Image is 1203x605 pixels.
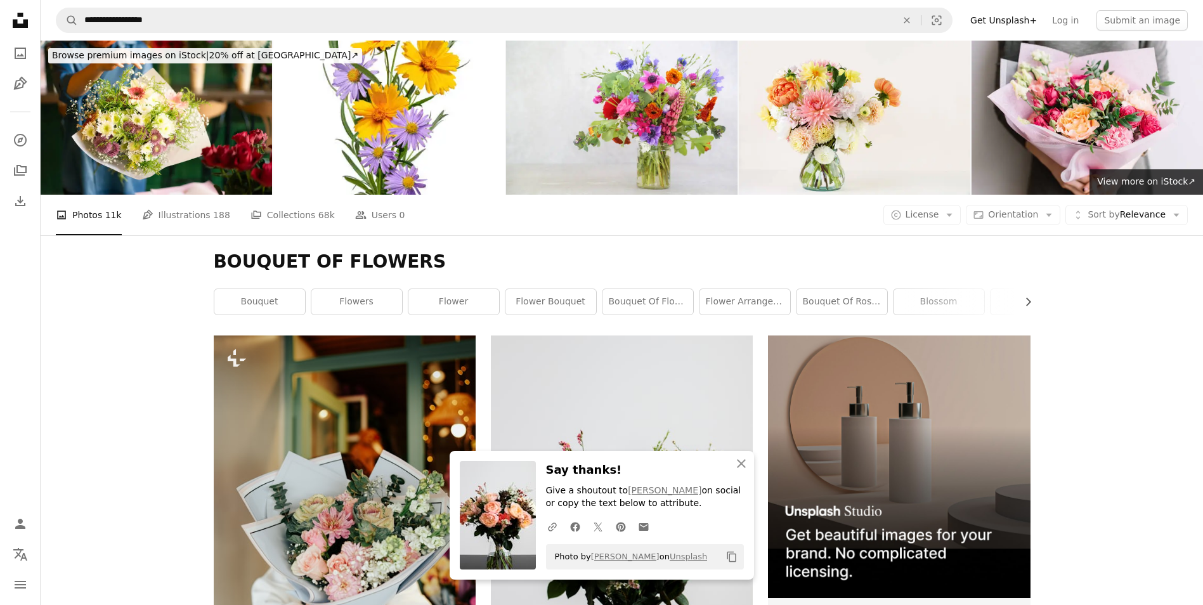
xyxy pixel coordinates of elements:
a: Get Unsplash+ [963,10,1044,30]
a: Explore [8,127,33,153]
span: Relevance [1088,209,1166,221]
span: 0 [399,208,405,222]
a: flower arrangement [699,289,790,315]
a: blossom [894,289,984,315]
a: Illustrations [8,71,33,96]
a: Collections 68k [250,195,335,235]
a: bouquet of roses [797,289,887,315]
span: Photo by on [549,547,708,567]
a: Download History [8,188,33,214]
a: View more on iStock↗ [1089,169,1203,195]
a: Share over email [632,514,655,539]
img: Woman's hand preparing bouquet in flower shop [41,41,272,195]
span: View more on iStock ↗ [1097,176,1195,186]
form: Find visuals sitewide [56,8,953,33]
button: License [883,205,961,225]
a: flower bouquet [505,289,596,315]
a: roses [991,289,1081,315]
a: Unsplash [670,552,707,561]
button: Orientation [966,205,1060,225]
button: Menu [8,572,33,597]
button: Submit an image [1096,10,1188,30]
button: Clear [893,8,921,32]
button: Language [8,542,33,567]
a: a woman holding a bouquet of flowers in her hands [214,526,476,538]
a: Collections [8,158,33,183]
span: 188 [213,208,230,222]
h1: BOUQUET OF FLOWERS [214,250,1031,273]
a: Log in / Sign up [8,511,33,537]
a: Share on Pinterest [609,514,632,539]
h3: Say thanks! [546,461,744,479]
button: Visual search [921,8,952,32]
a: [PERSON_NAME] [591,552,660,561]
a: Photos [8,41,33,66]
a: flowers [311,289,402,315]
a: flower [408,289,499,315]
span: Sort by [1088,209,1119,219]
span: Browse premium images on iStock | [52,50,209,60]
button: scroll list to the right [1017,289,1031,315]
img: file-1715714113747-b8b0561c490eimage [768,335,1030,597]
a: Users 0 [355,195,405,235]
a: [PERSON_NAME] [628,485,701,495]
a: bouquet [214,289,305,315]
button: Sort byRelevance [1065,205,1188,225]
a: Share on Facebook [564,514,587,539]
span: 68k [318,208,335,222]
span: 20% off at [GEOGRAPHIC_DATA] ↗ [52,50,358,60]
a: Log in [1044,10,1086,30]
a: Browse premium images on iStock|20% off at [GEOGRAPHIC_DATA]↗ [41,41,370,71]
img: Bright floral arrangement (bouquet) of yellow Lanceleaf Coreopsis flowers, Aster amellus and Stel... [273,41,505,195]
p: Give a shoutout to on social or copy the text below to attribute. [546,485,744,510]
button: Copy to clipboard [721,546,743,568]
a: bouquet of flower [602,289,693,315]
button: Search Unsplash [56,8,78,32]
img: Flower bouquet [506,41,738,195]
span: Orientation [988,209,1038,219]
a: Illustrations 188 [142,195,230,235]
img: Very nice young woman holding a colourful fresh blossoming flower bouquet of different sorts of r... [972,41,1203,195]
img: Flowers [739,41,970,195]
span: License [906,209,939,219]
a: Share on Twitter [587,514,609,539]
